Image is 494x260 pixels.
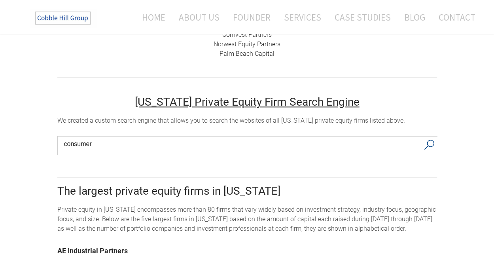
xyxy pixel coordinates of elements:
[214,40,280,48] a: Norwest Equity Partners
[220,50,274,57] a: Palm Beach Capital
[398,7,431,28] a: Blog
[57,186,437,197] h2: The largest private equity firms in [US_STATE]
[57,247,128,255] a: AE Industrial Partners
[30,8,97,28] img: The Cobble Hill Group LLC
[329,7,397,28] a: Case Studies
[433,7,481,28] a: Contact
[421,137,437,153] button: Search
[57,116,437,125] div: We created a custom search engine that allows you to search the websites of all [US_STATE] privat...
[227,7,276,28] a: Founder
[222,31,272,38] a: Comvest Partners
[64,138,420,150] input: Search input
[222,31,226,38] font: C
[57,205,437,233] div: Private equity in [US_STATE] encompasses more than 80 firms that vary widely based on investment ...
[135,95,360,108] u: [US_STATE] Private Equity Firm Search Engine
[278,7,327,28] a: Services
[130,7,171,28] a: Home
[173,7,225,28] a: About Us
